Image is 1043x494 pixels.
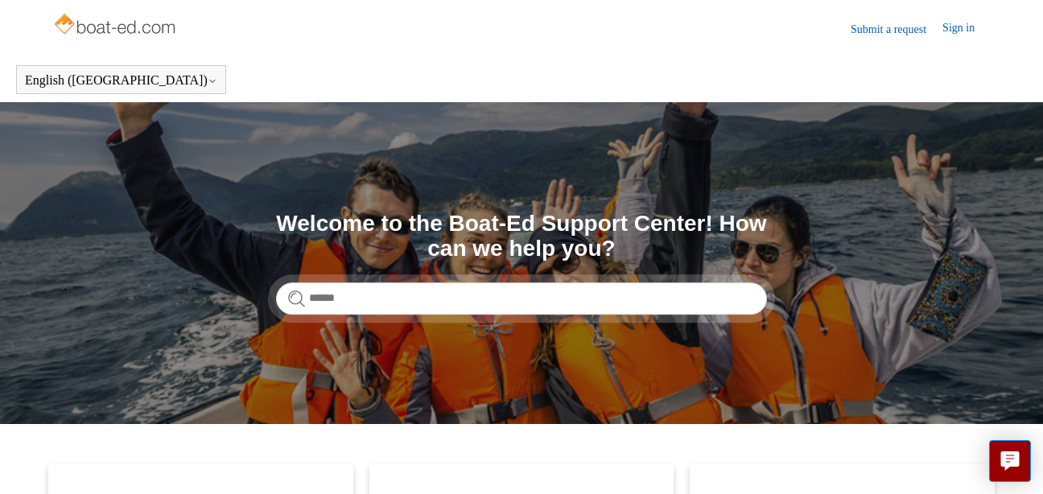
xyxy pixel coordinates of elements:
[276,282,767,315] input: Search
[989,440,1031,482] button: Live chat
[25,73,217,88] button: English ([GEOGRAPHIC_DATA])
[52,10,180,42] img: Boat-Ed Help Center home page
[851,21,942,38] a: Submit a request
[276,212,767,261] h1: Welcome to the Boat-Ed Support Center! How can we help you?
[942,19,991,39] a: Sign in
